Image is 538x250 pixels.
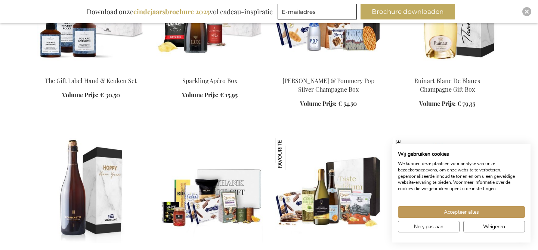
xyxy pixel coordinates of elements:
img: Taste Of Belgium Gift Set [275,138,382,243]
div: Close [522,7,531,16]
a: Volume Prijs: € 79,35 [419,100,475,108]
a: Ruinart Blanc De Blancs Champagne Gift Box [394,67,501,74]
button: Alle cookies weigeren [463,221,525,232]
span: € 30,50 [100,91,120,99]
a: Luxury Culinary Gift Box Luxe Gastronomische Gift Box [394,240,501,247]
a: Fourchette beer 75 cl [37,240,144,247]
span: Nee, pas aan [414,223,443,231]
img: Luxe Gastronomische Gift Box [394,138,426,170]
b: eindejaarsbrochure 2025 [133,7,210,16]
span: Volume Prijs: [62,91,99,99]
a: Premium Gourmet Box [156,240,263,247]
img: Premium Gourmet Box [156,138,263,243]
span: Volume Prijs: [182,91,219,99]
div: Download onze vol cadeau-inspiratie [83,4,276,19]
a: Taste Of Belgium Gift Set Taste Of Belgium Gift Set [275,240,382,247]
a: Sparkling Apero Box [156,67,263,74]
a: Volume Prijs: € 15,95 [182,91,238,100]
a: Volume Prijs: € 54,50 [300,100,357,108]
a: Sweet Delights & Pommery Pop Silver Champagne Box [275,67,382,74]
span: Volume Prijs: [300,100,337,107]
a: Ruinart Blanc De Blancs Champagne Gift Box [414,77,480,93]
button: Brochure downloaden [361,4,455,19]
span: Volume Prijs: [419,100,456,107]
img: Taste Of Belgium Gift Set [275,138,307,170]
a: [PERSON_NAME] & Pommery Pop Silver Champagne Box [282,77,374,93]
span: Accepteer alles [444,208,479,216]
form: marketing offers and promotions [278,4,359,22]
p: We kunnen deze plaatsen voor analyse van onze bezoekersgegevens, om onze website te verbeteren, g... [398,161,525,192]
span: Weigeren [483,223,505,231]
a: Sparkling Apéro Box [182,77,237,85]
span: € 15,95 [220,91,238,99]
a: Volume Prijs: € 30,50 [62,91,120,100]
input: E-mailadres [278,4,357,19]
h2: Wij gebruiken cookies [398,151,525,158]
img: Luxury Culinary Gift Box [394,138,501,243]
img: Close [525,9,529,14]
a: The Gift Label Hand & Kitchen Set The Gift Label Hand & Keuken Set [37,67,144,74]
button: Accepteer alle cookies [398,206,525,218]
span: € 79,35 [457,100,475,107]
a: The Gift Label Hand & Keuken Set [45,77,137,85]
span: € 54,50 [338,100,357,107]
button: Pas cookie voorkeuren aan [398,221,460,232]
img: Fourchette beer 75 cl [37,138,144,243]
